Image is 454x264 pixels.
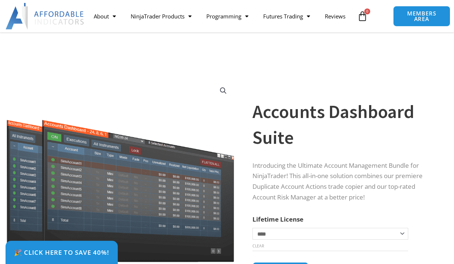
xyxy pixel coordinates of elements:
[6,241,118,264] a: 🎉 Click Here to save 40%!
[252,160,436,203] p: Introducing the Ultimate Account Management Bundle for NinjaTrader! This all-in-one solution comb...
[6,79,235,262] img: Screenshot 2024-08-26 155710eeeee
[14,249,109,256] span: 🎉 Click Here to save 40%!
[256,8,317,25] a: Futures Trading
[199,8,256,25] a: Programming
[86,8,354,25] nav: Menu
[346,6,379,27] a: 0
[364,8,370,14] span: 0
[317,8,353,25] a: Reviews
[123,8,199,25] a: NinjaTrader Products
[86,8,123,25] a: About
[217,84,230,97] a: View full-screen image gallery
[401,11,442,22] span: MEMBERS AREA
[252,99,436,150] h1: Accounts Dashboard Suite
[6,3,85,29] img: LogoAI | Affordable Indicators – NinjaTrader
[252,215,303,223] label: Lifetime License
[393,6,450,27] a: MEMBERS AREA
